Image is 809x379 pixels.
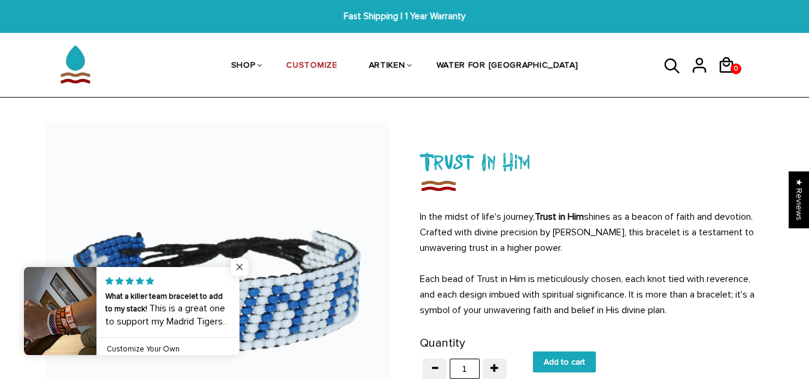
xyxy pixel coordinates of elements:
label: Quantity [420,333,465,353]
strong: Trust in Him [535,211,584,223]
a: SHOP [231,35,256,98]
span: Fast Shipping | 1 Year Warranty [250,10,559,23]
input: Add to cart [533,351,596,372]
a: CUSTOMIZE [286,35,337,98]
a: 0 [717,78,744,80]
h1: Trust In Him [420,145,764,177]
a: WATER FOR [GEOGRAPHIC_DATA] [437,35,578,98]
a: ARTIKEN [369,35,405,98]
div: Click to open Judge.me floating reviews tab [789,171,809,228]
span: Close popup widget [231,258,249,276]
p: In the midst of life's journey, shines as a beacon of faith and devotion. Crafted with divine pre... [420,209,764,318]
img: Trust In Him [420,177,457,194]
span: 0 [731,60,741,77]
